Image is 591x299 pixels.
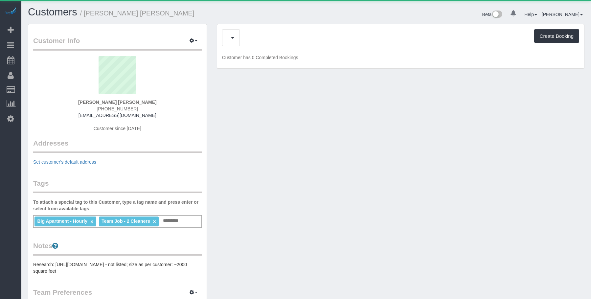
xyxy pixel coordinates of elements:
a: Set customer's default address [33,159,96,165]
a: [EMAIL_ADDRESS][DOMAIN_NAME] [79,113,156,118]
a: × [153,219,156,224]
a: Beta [482,12,503,17]
a: × [90,219,93,224]
small: / [PERSON_NAME] [PERSON_NAME] [80,10,194,17]
a: Customers [28,6,77,18]
img: Automaid Logo [4,7,17,16]
a: [PERSON_NAME] [542,12,583,17]
strong: [PERSON_NAME] [PERSON_NAME] [78,100,157,105]
pre: Research: [URL][DOMAIN_NAME] - not listed; size as per customer: ~2000 square feet [33,261,202,274]
img: New interface [491,11,502,19]
span: Customer since [DATE] [94,126,141,131]
span: Team Job - 2 Cleaners [102,218,150,224]
button: Create Booking [534,29,579,43]
span: [PHONE_NUMBER] [97,106,138,111]
legend: Tags [33,178,202,193]
a: Help [524,12,537,17]
label: To attach a special tag to this Customer, type a tag name and press enter or select from availabl... [33,199,202,212]
legend: Customer Info [33,36,202,51]
legend: Notes [33,241,202,256]
span: Big Apartment - Hourly [37,218,87,224]
p: Customer has 0 Completed Bookings [222,54,579,61]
